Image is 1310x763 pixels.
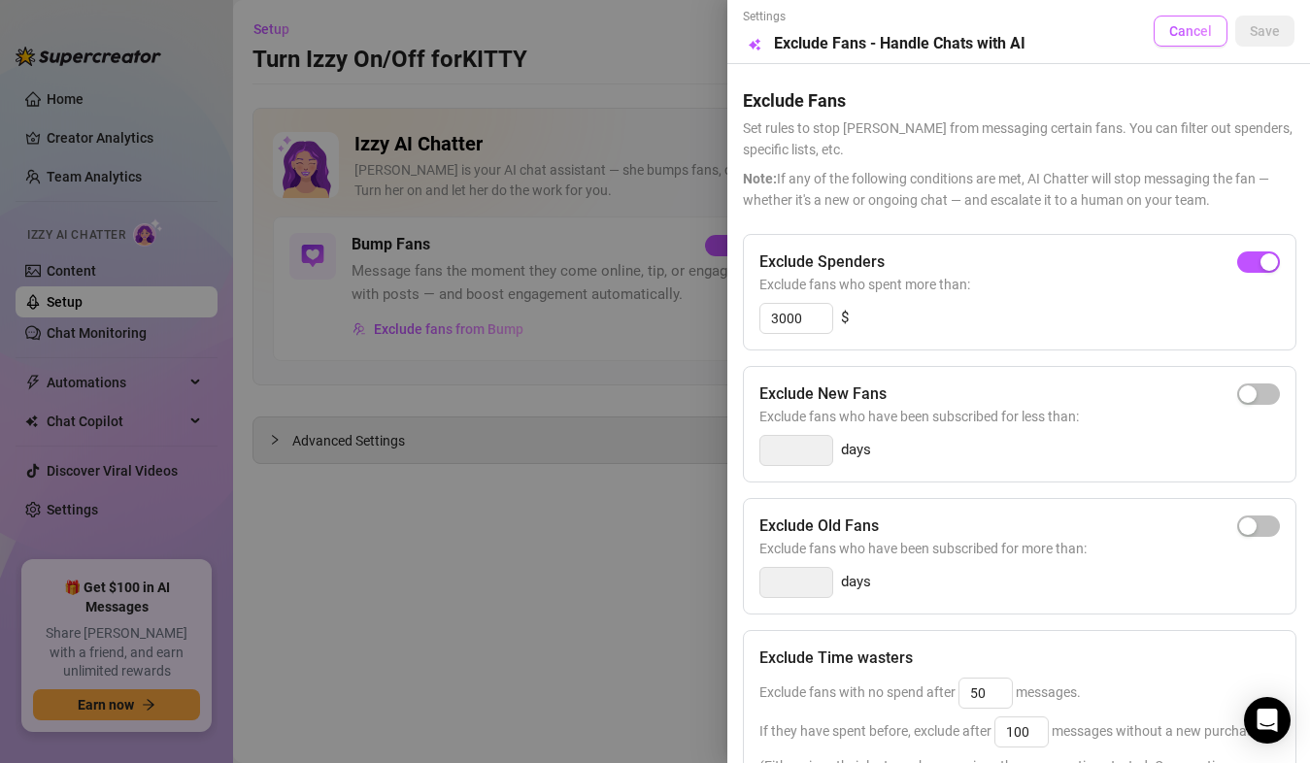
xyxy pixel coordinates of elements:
[743,8,1025,26] span: Settings
[759,250,885,274] h5: Exclude Spenders
[743,87,1294,114] h5: Exclude Fans
[743,117,1294,160] span: Set rules to stop [PERSON_NAME] from messaging certain fans. You can filter out spenders, specifi...
[759,514,879,538] h5: Exclude Old Fans
[841,571,871,594] span: days
[759,406,1280,427] span: Exclude fans who have been subscribed for less than:
[1235,16,1294,47] button: Save
[759,538,1280,559] span: Exclude fans who have been subscribed for more than:
[1244,697,1291,744] div: Open Intercom Messenger
[774,32,1025,55] h5: Exclude Fans - Handle Chats with AI
[759,684,1081,700] span: Exclude fans with no spend after messages.
[1169,23,1212,39] span: Cancel
[759,274,1280,295] span: Exclude fans who spent more than:
[743,171,777,186] span: Note:
[759,723,1264,739] span: If they have spent before, exclude after messages without a new purchase.
[759,647,913,670] h5: Exclude Time wasters
[743,168,1294,211] span: If any of the following conditions are met, AI Chatter will stop messaging the fan — whether it's...
[1154,16,1227,47] button: Cancel
[759,382,887,406] h5: Exclude New Fans
[841,307,849,330] span: $
[841,439,871,462] span: days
